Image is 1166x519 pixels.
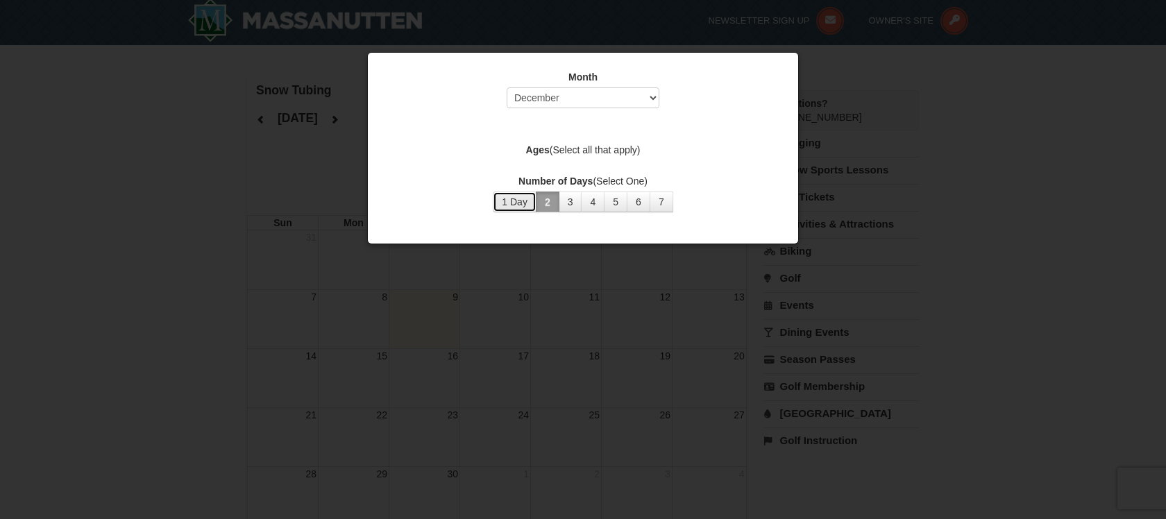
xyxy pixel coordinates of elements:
[568,71,598,83] strong: Month
[385,143,781,157] label: (Select all that apply)
[536,192,559,212] button: 2
[604,192,627,212] button: 5
[627,192,650,212] button: 6
[385,174,781,188] label: (Select One)
[650,192,673,212] button: 7
[518,176,593,187] strong: Number of Days
[559,192,582,212] button: 3
[493,192,536,212] button: 1 Day
[581,192,605,212] button: 4
[526,144,550,155] strong: Ages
